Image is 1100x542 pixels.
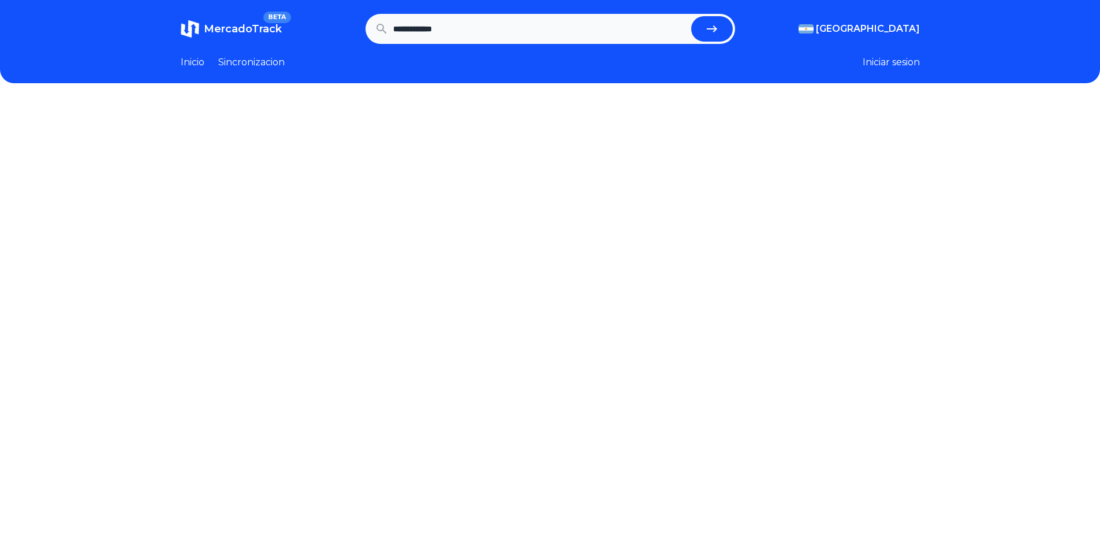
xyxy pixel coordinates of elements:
[863,55,920,69] button: Iniciar sesion
[181,55,204,69] a: Inicio
[799,24,814,34] img: Argentina
[181,20,199,38] img: MercadoTrack
[816,22,920,36] span: [GEOGRAPHIC_DATA]
[181,20,282,38] a: MercadoTrackBETA
[263,12,290,23] span: BETA
[218,55,285,69] a: Sincronizacion
[799,22,920,36] button: [GEOGRAPHIC_DATA]
[204,23,282,35] span: MercadoTrack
